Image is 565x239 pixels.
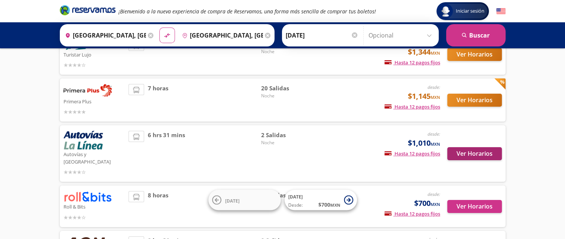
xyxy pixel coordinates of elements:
[408,91,440,102] span: $1,145
[64,50,125,59] p: Turistar Lujo
[225,197,240,204] span: [DATE]
[64,84,112,97] img: Primera Plus
[64,131,103,149] img: Autovías y La Línea
[261,139,313,146] span: Noche
[261,84,313,93] span: 20 Salidas
[431,50,440,56] small: MXN
[261,131,313,139] span: 2 Salidas
[447,48,502,61] button: Ver Horarios
[384,103,440,110] span: Hasta 12 pagos fijos
[64,202,125,211] p: Roll & Bits
[428,84,440,90] em: desde:
[414,198,440,209] span: $700
[384,150,440,157] span: Hasta 12 pagos fijos
[330,202,340,208] small: MXN
[64,97,125,106] p: Primera Plus
[318,201,340,209] span: $ 700
[496,7,506,16] button: English
[286,26,358,45] input: Elegir Fecha
[60,4,116,18] a: Brand Logo
[384,210,440,217] span: Hasta 12 pagos fijos
[118,8,376,15] em: ¡Bienvenido a la nueva experiencia de compra de Reservamos, una forma más sencilla de comprar tus...
[60,4,116,16] i: Brand Logo
[447,94,502,107] button: Ver Horarios
[428,191,440,197] em: desde:
[431,94,440,100] small: MXN
[408,138,440,149] span: $1,010
[368,26,435,45] input: Opcional
[285,190,357,210] button: [DATE]Desde:$700MXN
[408,46,440,58] span: $1,344
[447,147,502,160] button: Ver Horarios
[64,149,125,165] p: Autovías y [GEOGRAPHIC_DATA]
[384,59,440,66] span: Hasta 12 pagos fijos
[148,84,168,116] span: 7 horas
[431,141,440,147] small: MXN
[148,131,185,176] span: 6 hrs 31 mins
[446,24,506,46] button: Buscar
[431,201,440,207] small: MXN
[453,7,487,15] span: Iniciar sesión
[428,131,440,137] em: desde:
[261,93,313,99] span: Noche
[208,190,281,210] button: [DATE]
[288,194,303,200] span: [DATE]
[261,48,313,55] span: Noche
[179,26,263,45] input: Buscar Destino
[148,191,168,221] span: 8 horas
[148,40,179,69] span: 8 hrs 1 min
[288,202,303,209] span: Desde:
[64,191,112,202] img: Roll & Bits
[447,200,502,213] button: Ver Horarios
[62,26,146,45] input: Buscar Origen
